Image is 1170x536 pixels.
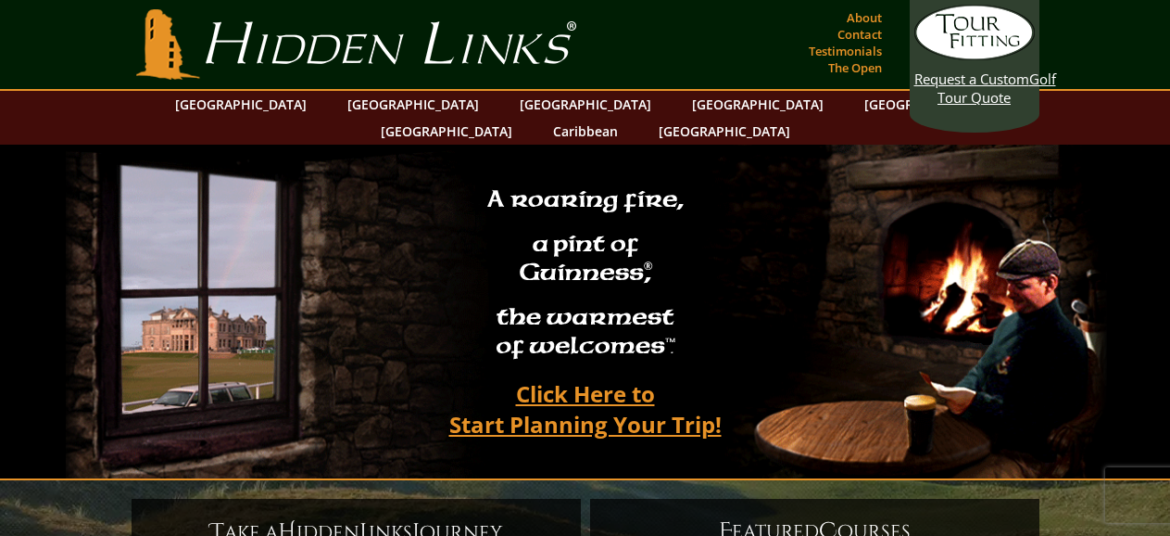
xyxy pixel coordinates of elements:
a: [GEOGRAPHIC_DATA] [166,91,316,118]
a: [GEOGRAPHIC_DATA] [338,91,488,118]
a: About [842,5,887,31]
a: Request a CustomGolf Tour Quote [914,5,1035,107]
a: [GEOGRAPHIC_DATA] [683,91,833,118]
a: [GEOGRAPHIC_DATA] [371,118,522,145]
a: Caribbean [544,118,627,145]
a: [GEOGRAPHIC_DATA] [510,91,660,118]
a: The Open [824,55,887,81]
a: Click Here toStart Planning Your Trip! [431,372,740,446]
h2: A roaring fire, a pint of Guinness , the warmest of welcomes™. [475,177,696,372]
a: [GEOGRAPHIC_DATA] [855,91,1005,118]
span: Request a Custom [914,70,1029,88]
a: Testimonials [804,38,887,64]
a: Contact [833,21,887,47]
a: [GEOGRAPHIC_DATA] [649,118,799,145]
